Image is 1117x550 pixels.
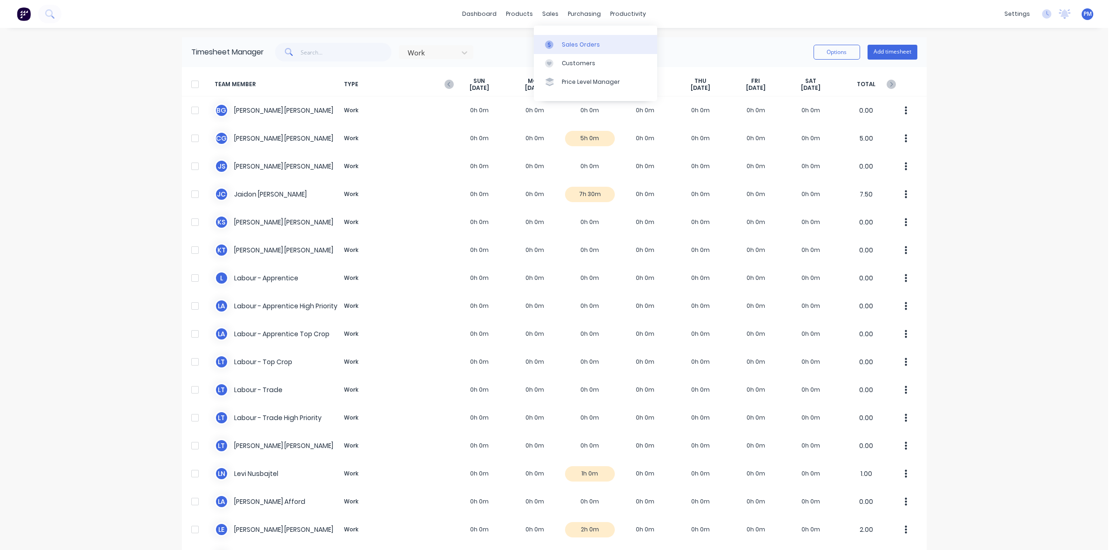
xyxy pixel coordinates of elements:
a: Price Level Manager [534,73,657,91]
button: Add timesheet [868,45,917,60]
span: FRI [751,77,760,85]
a: Sales Orders [534,35,657,54]
span: TOTAL [839,77,894,92]
div: productivity [606,7,651,21]
span: TYPE [340,77,452,92]
input: Search... [301,43,391,61]
div: Price Level Manager [562,78,620,86]
span: THU [694,77,706,85]
div: settings [1000,7,1035,21]
img: Factory [17,7,31,21]
a: dashboard [458,7,501,21]
button: Options [814,45,860,60]
div: sales [538,7,563,21]
span: [DATE] [691,84,710,92]
span: SUN [473,77,485,85]
div: Customers [562,59,595,68]
span: SAT [805,77,816,85]
span: MON [528,77,542,85]
a: Customers [534,54,657,73]
div: products [501,7,538,21]
span: [DATE] [525,84,545,92]
span: PM [1083,10,1092,18]
div: purchasing [563,7,606,21]
span: [DATE] [801,84,821,92]
div: Sales Orders [562,41,600,49]
span: [DATE] [746,84,766,92]
span: TEAM MEMBER [215,77,340,92]
span: [DATE] [470,84,489,92]
div: Timesheet Manager [191,47,264,58]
